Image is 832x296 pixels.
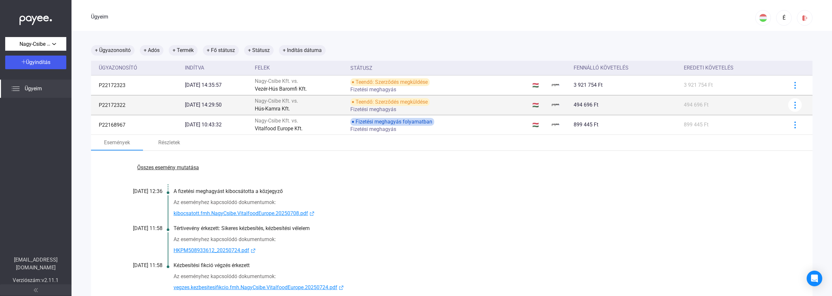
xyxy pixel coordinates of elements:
div: Eredeti követelés [684,64,780,72]
font: Ügyeim [91,14,108,20]
img: kedvezményezett-logó [552,81,560,89]
font: + Adós [144,47,160,53]
div: Intercom Messenger megnyitása [807,271,822,286]
img: plus-white.svg [21,59,26,64]
font: 3 921 754 Ft [684,82,713,88]
font: Fizetési meghagyás [350,126,396,132]
font: P22168967 [99,122,125,128]
img: külső link-kék [249,248,257,253]
font: A fizetési meghagyást kibocsátotta a közjegyző [174,188,283,194]
font: Nagy-Csibe Kft. [19,41,55,47]
div: Ügyazonosító [99,64,180,72]
font: kibocsatott.fmh.NagyCsibe.VitalfoodEurope.20250708.pdf [174,210,308,216]
font: [DATE] 12:36 [133,188,162,194]
font: 899 445 Ft [574,122,598,128]
font: v2.11.1 [42,277,59,283]
font: Fennálló követelés [574,65,629,71]
font: Részletek [158,139,180,146]
font: [DATE] 10:43:32 [185,122,222,128]
button: kijelentkezés-piros [797,10,812,26]
font: [EMAIL_ADDRESS][DOMAIN_NAME] [14,257,58,271]
font: Indítva [185,65,204,71]
img: külső link-kék [337,285,345,290]
a: vegzes.kezbesitesifikcio.fmh.NagyCsibe.VitalfoodEurope.20250724.pdfkülső link-kék [174,284,780,292]
button: HU [755,10,771,26]
img: kedvezményezett-logó [552,121,560,129]
font: Hús-Kamra Kft. [255,106,290,112]
font: + Termék [173,47,194,53]
button: É [776,10,792,26]
font: + Státusz [248,47,270,53]
button: kékebb [788,118,802,132]
font: Ügyindítás [26,59,50,65]
font: [DATE] 11:58 [133,225,162,231]
img: arrow-double-left-grey.svg [34,288,38,292]
font: + Fő státusz [207,47,235,53]
font: P22172322 [99,102,125,108]
font: Az eseményhez kapcsolódó dokumentumok: [174,199,276,205]
font: [DATE] 11:58 [133,262,162,268]
font: Státusz [350,65,372,71]
font: Az eseményhez kapcsolódó dokumentumok: [174,236,276,242]
font: 494 696 Ft [574,102,598,108]
font: Eredeti követelés [684,65,734,71]
font: Vitalfood Europe Kft. [255,125,303,132]
button: Ügyindítás [5,56,66,69]
img: kijelentkezés-piros [801,15,808,21]
font: HKPM508933612_20250724.pdf [174,247,249,253]
font: Az eseményhez kapcsolódó dokumentumok: [174,273,276,279]
font: 3 921 754 Ft [574,82,603,88]
img: white-payee-white-dot.svg [19,12,52,25]
img: list.svg [12,85,19,93]
img: kékebb [792,122,799,128]
img: kedvezményezett-logó [552,101,560,109]
font: 🇭🇺 [532,122,539,128]
font: Ügyeim [25,85,42,92]
font: 899 445 Ft [684,122,708,128]
font: vegzes.kezbesitesifikcio.fmh.NagyCsibe.VitalfoodEurope.20250724.pdf [174,284,337,290]
font: + Ügyazonosító [95,47,131,53]
font: Nagy-Csibe Kft. vs. [255,78,298,84]
font: Teendő: Szerződés megküldése [356,79,428,85]
font: Nagy-Csibe Kft. vs. [255,118,298,124]
font: Összes esemény mutatása [137,164,199,171]
font: P22172323 [99,82,125,88]
div: Fennálló követelés [574,64,679,72]
img: kékebb [792,82,799,89]
font: Fizetési meghagyás [350,86,396,93]
font: 494 696 Ft [684,102,708,108]
font: Nagy-Csibe Kft. vs. [255,98,298,104]
font: [DATE] 14:35:57 [185,82,222,88]
font: + Indítás dátuma [283,47,322,53]
button: Nagy-Csibe Kft. [5,37,66,51]
a: kibocsatott.fmh.NagyCsibe.VitalfoodEurope.20250708.pdfkülső link-kék [174,210,780,218]
font: [DATE] 14:29:50 [185,102,222,108]
button: kékebb [788,98,802,112]
font: Fizetési meghagyás [350,106,396,112]
button: kékebb [788,78,802,92]
font: Események [104,139,130,146]
img: kékebb [792,102,799,109]
font: Tértivevény érkezett: Sikeres kézbesítés, kézbesítési vélelem [174,225,310,231]
font: Verziószám: [13,277,41,283]
font: É [783,15,786,21]
img: HU [759,14,767,22]
font: Ügyazonosító [99,65,137,71]
font: Fizetési meghagyás folyamatban [356,119,432,125]
div: Indítva [185,64,250,72]
font: Teendő: Szerződés megküldése [356,99,428,105]
a: HKPM508933612_20250724.pdfkülső link-kék [174,247,780,255]
font: Kézbesítési fikció végzés érkezett [174,262,250,268]
font: Felek [255,65,270,71]
img: külső link-kék [308,211,316,216]
font: Vezér-Hús Baromfi Kft. [255,86,307,92]
font: 🇭🇺 [532,102,539,108]
font: 🇭🇺 [532,82,539,88]
div: Felek [255,64,345,72]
